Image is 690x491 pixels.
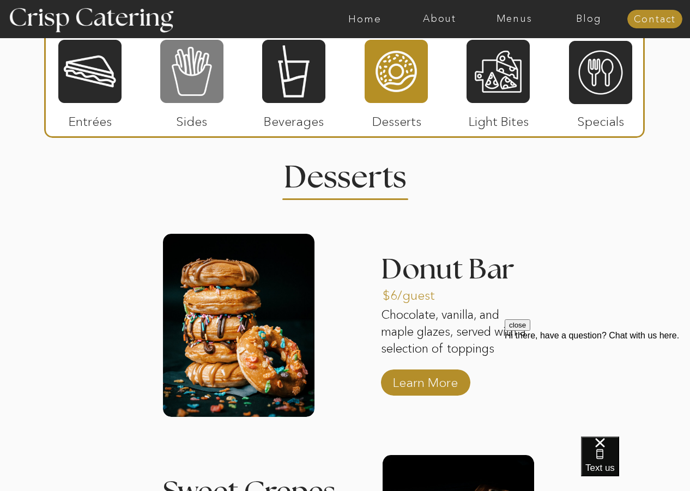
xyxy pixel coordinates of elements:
a: Contact [627,14,682,25]
a: $6/guest [383,277,455,308]
p: Specials [564,103,637,135]
p: Beverages [257,103,330,135]
h2: Desserts [274,162,416,184]
a: About [402,14,477,25]
p: Chocolate, vanilla, and maple glazes, served with a selection of toppings [381,307,532,359]
a: Learn More [389,364,462,396]
p: Desserts [360,103,433,135]
iframe: podium webchat widget prompt [505,319,690,450]
a: Home [328,14,402,25]
p: Entrées [54,103,126,135]
a: Blog [552,14,626,25]
a: Menus [477,14,552,25]
p: Light Bites [462,103,535,135]
h3: Donut Bar [381,256,579,293]
p: Sides [155,103,228,135]
iframe: podium webchat widget bubble [581,437,690,491]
